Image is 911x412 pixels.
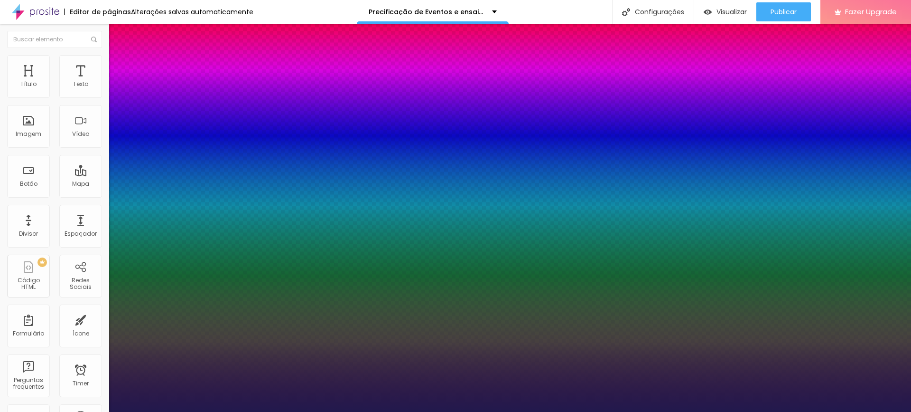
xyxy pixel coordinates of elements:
button: Visualizar [694,2,756,21]
div: Editor de páginas [64,9,131,15]
button: Publicar [756,2,811,21]
div: Espaçador [65,230,97,237]
div: Vídeo [72,131,89,137]
span: Publicar [771,8,797,16]
img: view-1.svg [704,8,712,16]
div: Redes Sociais [62,277,99,291]
div: Alterações salvas automaticamente [131,9,253,15]
div: Formulário [13,330,44,337]
div: Ícone [73,330,89,337]
p: Precificação de Eventos e ensaios fotográficos [369,9,485,15]
img: Icone [622,8,630,16]
div: Título [20,81,37,87]
div: Botão [20,181,37,187]
div: Mapa [72,181,89,187]
div: Texto [73,81,88,87]
img: Icone [91,37,97,42]
div: Perguntas frequentes [9,377,47,391]
div: Divisor [19,230,38,237]
div: Timer [73,380,89,387]
div: Código HTML [9,277,47,291]
input: Buscar elemento [7,31,102,48]
span: Visualizar [716,8,747,16]
div: Imagem [16,131,41,137]
span: Fazer Upgrade [845,8,897,16]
